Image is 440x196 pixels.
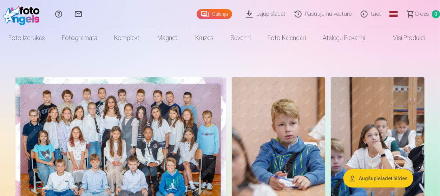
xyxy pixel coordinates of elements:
[197,9,232,19] a: Galerija
[149,28,187,48] a: Magnēti
[106,28,149,48] a: Komplekti
[432,10,440,18] span: 0
[187,28,222,48] a: Krūzes
[343,169,413,188] button: Augšupielādēt bildes
[222,28,259,48] a: Suvenīri
[314,28,373,48] a: Atslēgu piekariņi
[3,3,43,25] img: /fa1
[53,28,106,48] a: Fotogrāmata
[373,28,434,48] a: Visi produkti
[415,10,429,18] span: Grozs
[259,28,314,48] a: Foto kalendāri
